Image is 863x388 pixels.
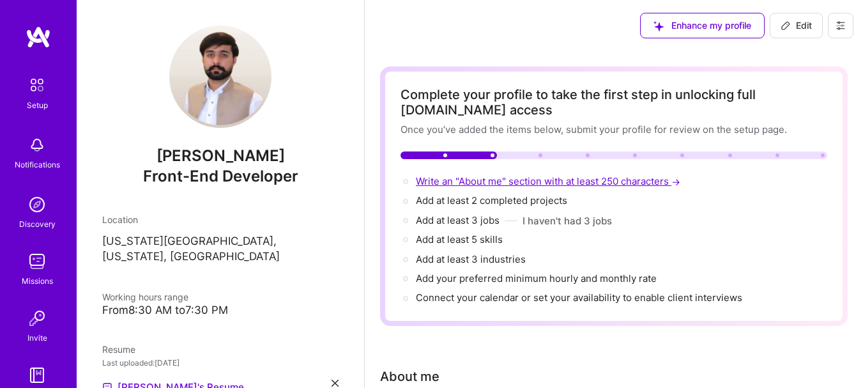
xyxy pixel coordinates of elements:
[169,26,271,128] img: User Avatar
[380,367,439,386] div: About me
[332,380,339,387] i: icon Close
[24,192,50,217] img: discovery
[102,304,339,317] div: From 8:30 AM to 7:30 PM
[102,344,135,355] span: Resume
[781,19,812,32] span: Edit
[416,194,567,206] span: Add at least 2 completed projects
[523,214,612,228] button: I haven't had 3 jobs
[19,217,56,231] div: Discovery
[102,146,339,166] span: [PERSON_NAME]
[24,72,50,98] img: setup
[27,331,47,345] div: Invite
[416,233,503,245] span: Add at least 5 skills
[102,356,339,369] div: Last uploaded: [DATE]
[770,13,823,38] button: Edit
[27,98,48,112] div: Setup
[26,26,51,49] img: logo
[102,291,188,302] span: Working hours range
[653,19,751,32] span: Enhance my profile
[102,234,339,265] p: [US_STATE][GEOGRAPHIC_DATA], [US_STATE], [GEOGRAPHIC_DATA]
[24,132,50,158] img: bell
[653,21,664,31] i: icon SuggestedTeams
[143,167,298,185] span: Front-End Developer
[24,306,50,331] img: Invite
[24,362,50,388] img: guide book
[416,175,683,187] span: Write an "About me" section with at least 250 characters
[22,274,53,288] div: Missions
[15,158,60,171] div: Notifications
[416,291,742,304] span: Connect your calendar or set your availability to enable client interviews
[416,272,657,284] span: Add your preferred minimum hourly and monthly rate
[416,214,500,226] span: Add at least 3 jobs
[640,13,765,38] button: Enhance my profile
[401,87,827,118] div: Complete your profile to take the first step in unlocking full [DOMAIN_NAME] access
[102,213,339,226] div: Location
[416,253,526,265] span: Add at least 3 industries
[24,249,50,274] img: teamwork
[401,123,827,136] div: Once you’ve added the items below, submit your profile for review on the setup page.
[671,175,680,189] span: →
